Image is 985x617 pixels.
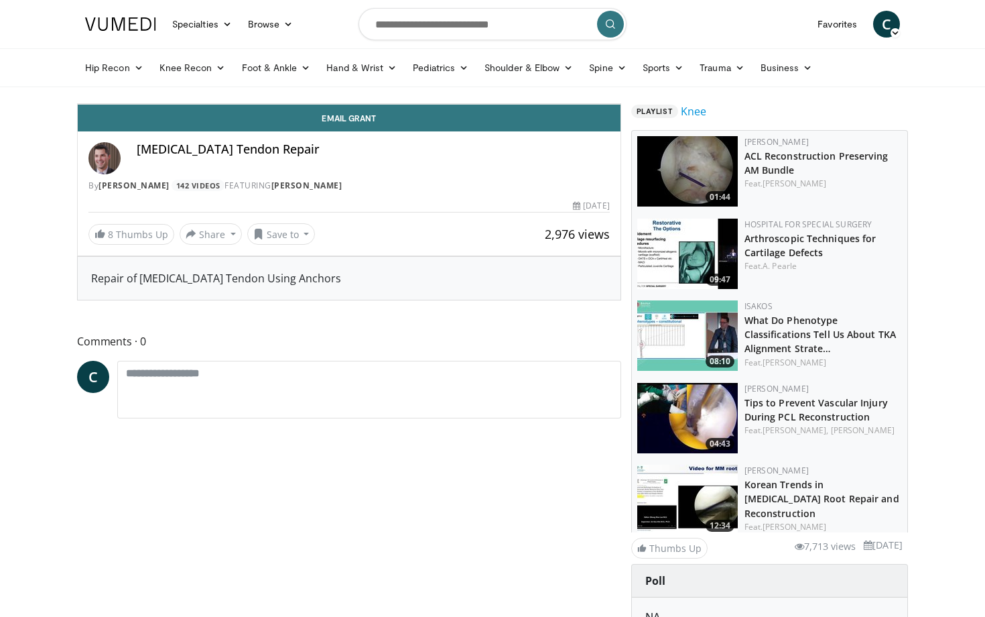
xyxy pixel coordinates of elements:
li: 7,713 views [795,539,856,554]
a: C [873,11,900,38]
div: Repair of [MEDICAL_DATA] Tendon Using Anchors [91,270,607,286]
div: Feat. [744,178,902,190]
div: Feat. [744,357,902,369]
span: Comments 0 [77,333,621,350]
h4: [MEDICAL_DATA] Tendon Repair [137,142,610,157]
a: Knee Recon [151,54,234,81]
a: ISAKOS [744,300,773,312]
a: Trauma [692,54,752,81]
span: 01:44 [706,191,734,203]
a: Specialties [164,11,240,38]
img: VuMedi Logo [85,17,156,31]
a: Thumbs Up [631,538,708,559]
a: [PERSON_NAME], [763,425,828,436]
span: Playlist [631,105,678,118]
a: 08:10 [637,300,738,371]
button: Save to [247,223,316,245]
a: Hospital for Special Surgery [744,219,872,230]
img: Avatar [88,142,121,174]
a: Tips to Prevent Vascular Injury During PCL Reconstruction [744,396,888,423]
a: Business [752,54,821,81]
a: Hand & Wrist [318,54,405,81]
video-js: Video Player [78,104,620,105]
span: 04:43 [706,438,734,450]
a: [PERSON_NAME] [763,178,826,189]
a: [PERSON_NAME] [271,180,342,191]
div: [DATE] [573,200,609,212]
div: Feat. [744,425,902,437]
div: Feat. [744,521,902,533]
a: What Do Phenotype Classifications Tell Us About TKA Alignment Strate… [744,314,896,355]
span: 8 [108,228,113,241]
span: 2,976 views [545,226,610,242]
span: 08:10 [706,355,734,368]
a: Pediatrics [405,54,476,81]
img: 82f01733-ef7d-4ce7-8005-5c7f6b28c860.150x105_q85_crop-smart_upscale.jpg [637,465,738,535]
li: [DATE] [864,538,903,553]
span: 09:47 [706,274,734,286]
a: [PERSON_NAME] [744,383,809,394]
a: Shoulder & Elbow [476,54,581,81]
a: Korean Trends in [MEDICAL_DATA] Root Repair and Reconstruction [744,478,899,519]
img: 03ba07b3-c3bf-45ca-b578-43863bbc294b.150x105_q85_crop-smart_upscale.jpg [637,383,738,453]
input: Search topics, interventions [358,8,627,40]
img: e219f541-b456-4cbc-ade1-aa0b59c67291.150x105_q85_crop-smart_upscale.jpg [637,219,738,289]
a: [PERSON_NAME] [744,465,809,476]
a: 142 Videos [172,180,224,191]
a: Favorites [809,11,865,38]
a: 01:44 [637,136,738,207]
div: Feat. [744,260,902,272]
a: Browse [240,11,302,38]
a: Arthroscopic Techniques for Cartilage Defects [744,232,876,259]
a: [PERSON_NAME] [98,180,170,191]
a: [PERSON_NAME] [763,357,826,368]
a: Hip Recon [77,54,151,81]
a: Foot & Ankle [234,54,319,81]
a: Sports [635,54,692,81]
a: C [77,361,109,393]
a: Email Grant [78,105,620,131]
a: 09:47 [637,219,738,289]
a: [PERSON_NAME] [744,136,809,148]
a: 04:43 [637,383,738,453]
a: Spine [581,54,634,81]
img: 5b6cf72d-b1b3-4a5e-b48f-095f98c65f63.150x105_q85_crop-smart_upscale.jpg [637,300,738,371]
a: 8 Thumbs Up [88,224,174,245]
a: Knee [681,103,706,119]
strong: Poll [645,573,665,588]
a: 12:34 [637,465,738,535]
span: 12:34 [706,520,734,532]
img: 7b60eb76-c310-45f1-898b-3f41f4878cd0.150x105_q85_crop-smart_upscale.jpg [637,136,738,207]
a: ACL Reconstruction Preserving AM Bundle [744,150,889,176]
a: A. Pearle [763,260,797,272]
a: [PERSON_NAME] [763,521,826,532]
a: [PERSON_NAME] [831,425,895,436]
div: By FEATURING [88,180,610,192]
button: Share [180,223,242,245]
